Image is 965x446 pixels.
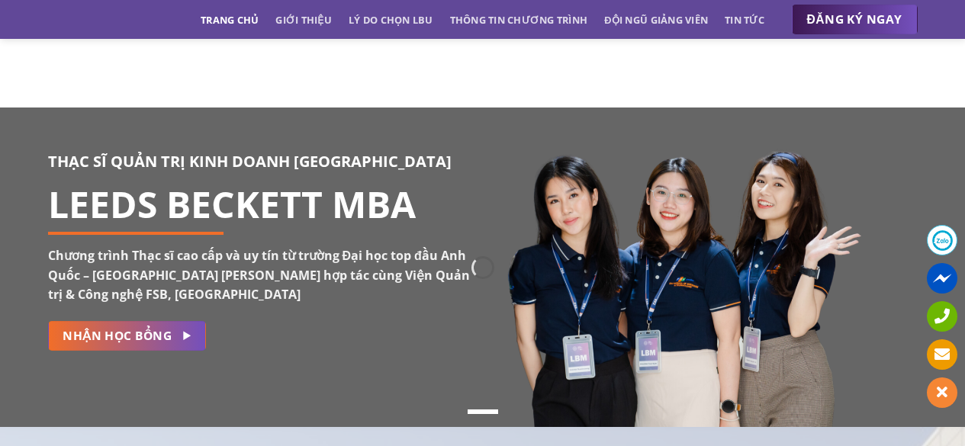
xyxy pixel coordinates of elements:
[725,6,764,34] a: Tin tức
[48,195,471,213] h1: LEEDS BECKETT MBA
[807,10,902,29] span: ĐĂNG KÝ NGAY
[63,326,172,345] span: NHẬN HỌC BỔNG
[604,6,708,34] a: Đội ngũ giảng viên
[201,6,259,34] a: Trang chủ
[48,321,206,351] a: NHẬN HỌC BỔNG
[48,247,470,303] strong: Chương trình Thạc sĩ cao cấp và uy tín từ trường Đại học top đầu Anh Quốc – [GEOGRAPHIC_DATA] [PE...
[792,5,918,35] a: ĐĂNG KÝ NGAY
[349,6,433,34] a: Lý do chọn LBU
[275,6,332,34] a: Giới thiệu
[468,409,498,414] li: Page dot 1
[48,149,471,174] h3: THẠC SĨ QUẢN TRỊ KINH DOANH [GEOGRAPHIC_DATA]
[450,6,588,34] a: Thông tin chương trình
